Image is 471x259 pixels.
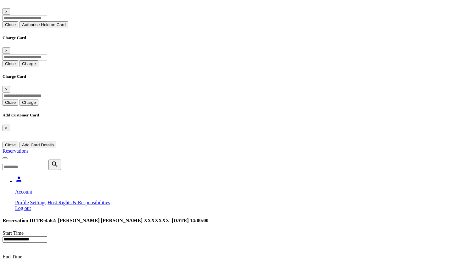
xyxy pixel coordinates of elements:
[15,200,29,205] a: Profile
[3,47,10,54] button: Close
[15,175,23,183] i: person
[3,131,468,137] iframe: Secure card payment input frame
[20,21,68,28] button: Authorise Hold on Card
[15,206,31,211] a: Log out
[3,142,18,148] button: Close
[3,99,18,106] button: Close
[3,21,18,28] button: Close
[3,148,29,154] a: Reservations
[3,157,8,159] button: Toggle navigation
[3,8,10,15] button: Close
[48,160,61,170] button: search
[3,35,468,40] h5: Charge Card
[15,200,468,211] div: person Account
[3,113,468,118] h5: Add Customer Card
[3,74,468,79] h5: Charge Card
[5,87,8,92] span: ×
[48,200,110,205] a: Host Rights & Responsibilities
[3,86,10,93] button: Close
[15,178,468,195] a: person Account
[51,160,59,168] i: search
[3,125,10,131] button: Close
[30,200,47,205] a: Settings
[20,60,38,67] button: Charge
[3,60,18,67] button: Close
[5,9,8,14] span: ×
[20,99,38,106] button: Charge
[3,230,24,236] label: Start Time
[20,142,56,148] button: Add Card Details
[15,189,468,195] p: Account
[5,48,8,53] span: ×
[5,126,8,130] span: ×
[3,218,468,223] h4: Reservation ID TR-4562: [PERSON_NAME] [PERSON_NAME] XXXXXXX [DATE] 14:00:00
